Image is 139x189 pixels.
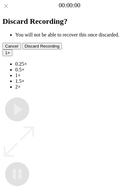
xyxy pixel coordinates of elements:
[3,17,136,26] h2: Discard Recording?
[3,43,21,49] button: Cancel
[3,49,12,56] button: 1×
[15,84,136,90] li: 2×
[5,50,7,55] span: 1
[15,73,136,78] li: 1×
[59,2,80,9] a: 00:00:00
[15,67,136,73] li: 0.5×
[15,32,136,38] li: You will not be able to recover this once discarded.
[15,61,136,67] li: 0.25×
[15,78,136,84] li: 1.5×
[22,43,62,49] button: Discard Recording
